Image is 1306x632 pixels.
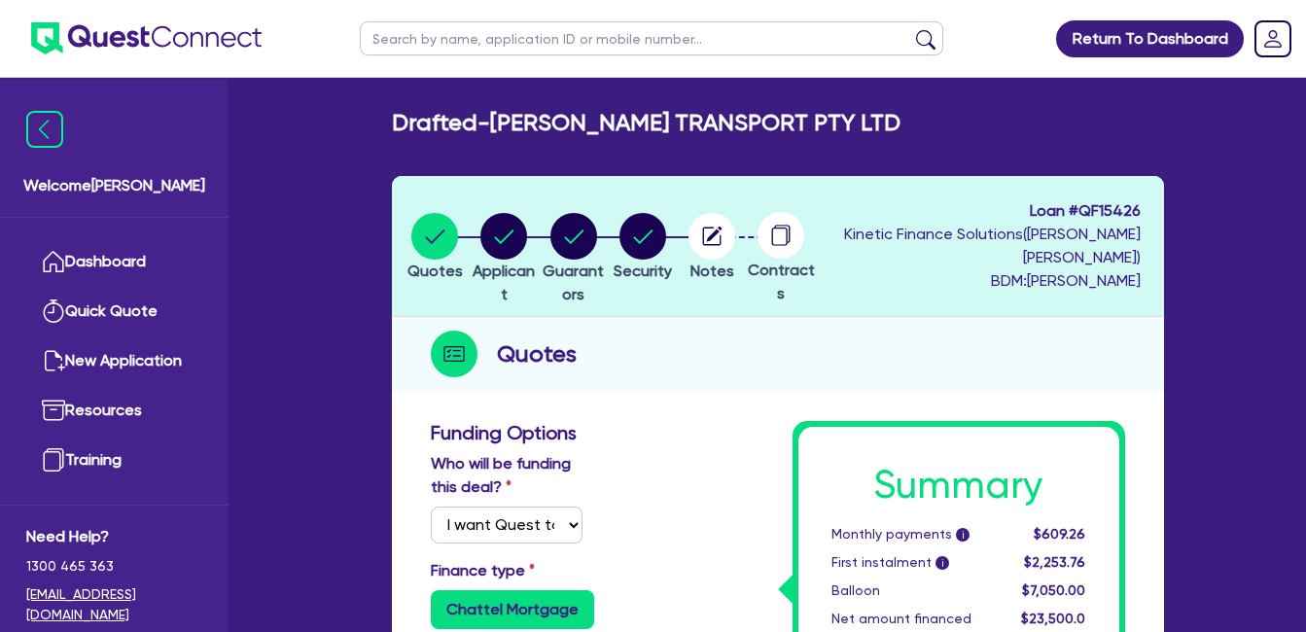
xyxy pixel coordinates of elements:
img: quick-quote [42,299,65,323]
a: [EMAIL_ADDRESS][DOMAIN_NAME] [26,584,202,625]
label: Chattel Mortgage [431,590,594,629]
a: Dashboard [26,237,202,287]
button: Notes [688,212,736,284]
img: resources [42,399,65,422]
span: Quotes [407,262,463,280]
span: i [956,528,970,542]
span: Need Help? [26,525,202,548]
input: Search by name, application ID or mobile number... [360,21,943,55]
h1: Summary [831,462,1086,509]
a: Dropdown toggle [1248,14,1298,64]
img: icon-menu-close [26,111,63,148]
button: Security [613,212,673,284]
div: First instalment [817,552,1006,573]
h2: Quotes [497,336,577,371]
span: $609.26 [1034,526,1085,542]
a: New Application [26,336,202,386]
h2: Drafted - [PERSON_NAME] TRANSPORT PTY LTD [392,109,900,137]
div: Balloon [817,580,1006,601]
a: Resources [26,386,202,436]
a: Return To Dashboard [1056,20,1244,57]
label: Finance type [431,559,535,582]
button: Quotes [406,212,464,284]
span: 1300 465 363 [26,556,202,577]
img: step-icon [431,331,477,377]
span: Contracts [748,261,815,302]
img: new-application [42,349,65,372]
span: $7,050.00 [1022,582,1085,598]
button: Applicant [470,212,539,307]
div: Monthly payments [817,524,1006,544]
a: Quick Quote [26,287,202,336]
span: Security [614,262,672,280]
span: Guarantors [543,262,604,303]
label: Who will be funding this deal? [431,452,582,499]
span: Applicant [473,262,535,303]
span: i [935,556,949,570]
button: Guarantors [539,212,608,307]
span: Welcome [PERSON_NAME] [23,174,205,197]
span: Kinetic Finance Solutions ( [PERSON_NAME] [PERSON_NAME] ) [844,225,1141,266]
span: Notes [690,262,734,280]
span: $2,253.76 [1024,554,1085,570]
span: Loan # QF15426 [821,199,1141,223]
a: Training [26,436,202,485]
img: quest-connect-logo-blue [31,22,262,54]
img: training [42,448,65,472]
span: BDM: [PERSON_NAME] [821,269,1141,293]
h3: Funding Options [431,421,763,444]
